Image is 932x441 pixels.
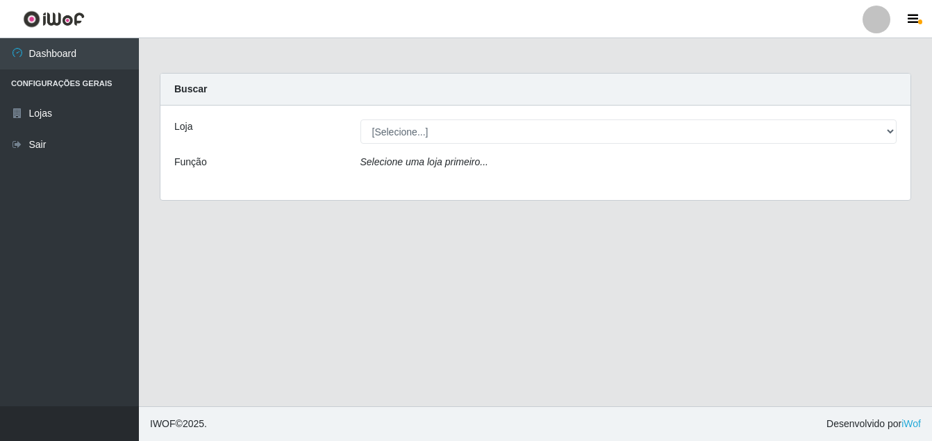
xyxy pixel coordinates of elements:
span: IWOF [150,418,176,429]
strong: Buscar [174,83,207,94]
i: Selecione uma loja primeiro... [360,156,488,167]
label: Loja [174,119,192,134]
span: © 2025 . [150,417,207,431]
label: Função [174,155,207,169]
img: CoreUI Logo [23,10,85,28]
span: Desenvolvido por [826,417,921,431]
a: iWof [901,418,921,429]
